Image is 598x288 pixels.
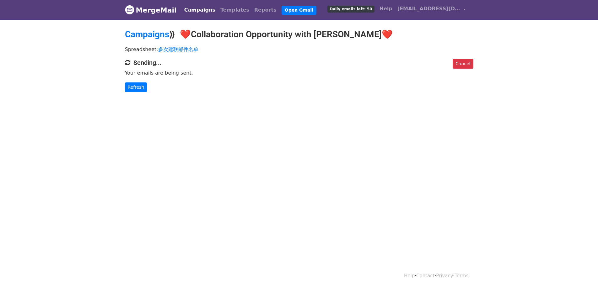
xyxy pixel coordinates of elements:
a: Help [377,3,395,15]
a: 多次建联邮件名单 [158,46,198,52]
h4: Sending... [125,59,473,66]
a: Refresh [125,82,147,92]
span: Daily emails left: 50 [327,6,374,13]
a: Terms [455,273,468,279]
p: Your emails are being sent. [125,70,473,76]
span: [EMAIL_ADDRESS][DOMAIN_NAME] [397,5,460,13]
a: MergeMail [125,3,177,17]
a: Help [404,273,415,279]
a: Privacy [436,273,453,279]
h2: ⟫ ❤️Collaboration Opportunity with [PERSON_NAME]❤️ [125,29,473,40]
a: Reports [252,4,279,16]
a: Daily emails left: 50 [325,3,377,15]
a: Contact [416,273,434,279]
a: Templates [218,4,252,16]
a: [EMAIL_ADDRESS][DOMAIN_NAME] [395,3,468,17]
img: MergeMail logo [125,5,134,14]
a: Campaigns [125,29,169,39]
a: Cancel [453,59,473,69]
p: Spreadsheet: [125,46,473,53]
a: Open Gmail [282,6,316,15]
a: Campaigns [182,4,218,16]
